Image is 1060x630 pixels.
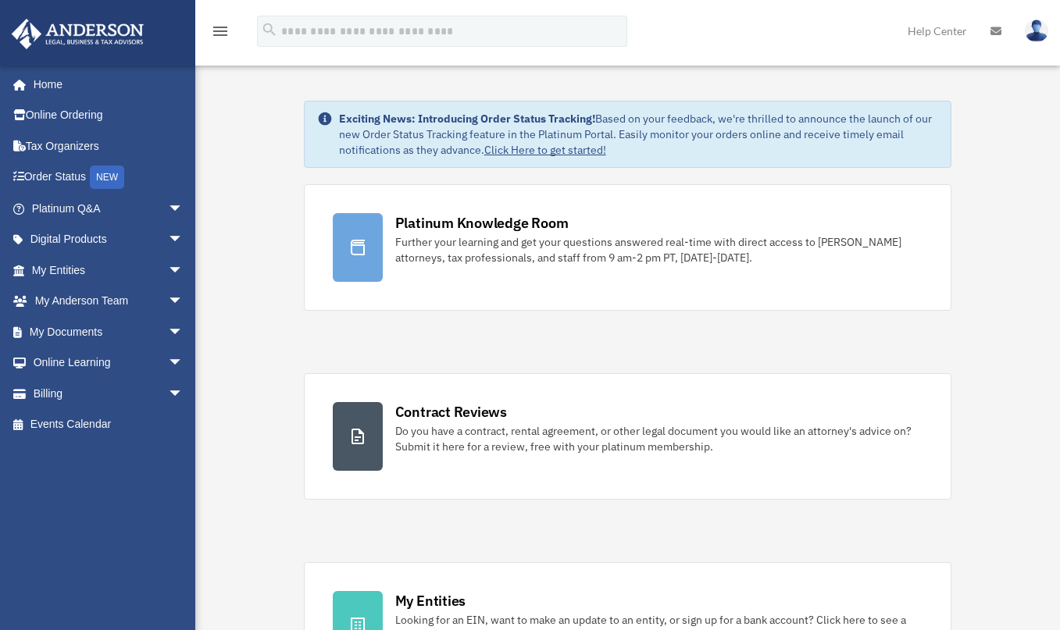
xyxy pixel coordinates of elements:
[261,21,278,38] i: search
[11,100,207,131] a: Online Ordering
[11,347,207,379] a: Online Learningarrow_drop_down
[168,316,199,348] span: arrow_drop_down
[395,423,923,454] div: Do you have a contract, rental agreement, or other legal document you would like an attorney's ad...
[11,409,207,440] a: Events Calendar
[304,184,952,311] a: Platinum Knowledge Room Further your learning and get your questions answered real-time with dire...
[11,69,199,100] a: Home
[11,224,207,255] a: Digital Productsarrow_drop_down
[168,378,199,410] span: arrow_drop_down
[168,286,199,318] span: arrow_drop_down
[395,234,923,265] div: Further your learning and get your questions answered real-time with direct access to [PERSON_NAM...
[11,378,207,409] a: Billingarrow_drop_down
[11,254,207,286] a: My Entitiesarrow_drop_down
[1025,20,1048,42] img: User Pic
[11,286,207,317] a: My Anderson Teamarrow_drop_down
[11,193,207,224] a: Platinum Q&Aarrow_drop_down
[339,111,939,158] div: Based on your feedback, we're thrilled to announce the launch of our new Order Status Tracking fe...
[395,591,466,610] div: My Entities
[11,130,207,162] a: Tax Organizers
[304,373,952,500] a: Contract Reviews Do you have a contract, rental agreement, or other legal document you would like...
[339,112,595,126] strong: Exciting News: Introducing Order Status Tracking!
[90,166,124,189] div: NEW
[168,347,199,379] span: arrow_drop_down
[168,193,199,225] span: arrow_drop_down
[7,19,148,49] img: Anderson Advisors Platinum Portal
[11,162,207,194] a: Order StatusNEW
[168,254,199,287] span: arrow_drop_down
[484,143,606,157] a: Click Here to get started!
[168,224,199,256] span: arrow_drop_down
[11,316,207,347] a: My Documentsarrow_drop_down
[395,213,569,233] div: Platinum Knowledge Room
[395,402,507,422] div: Contract Reviews
[211,22,230,41] i: menu
[211,27,230,41] a: menu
